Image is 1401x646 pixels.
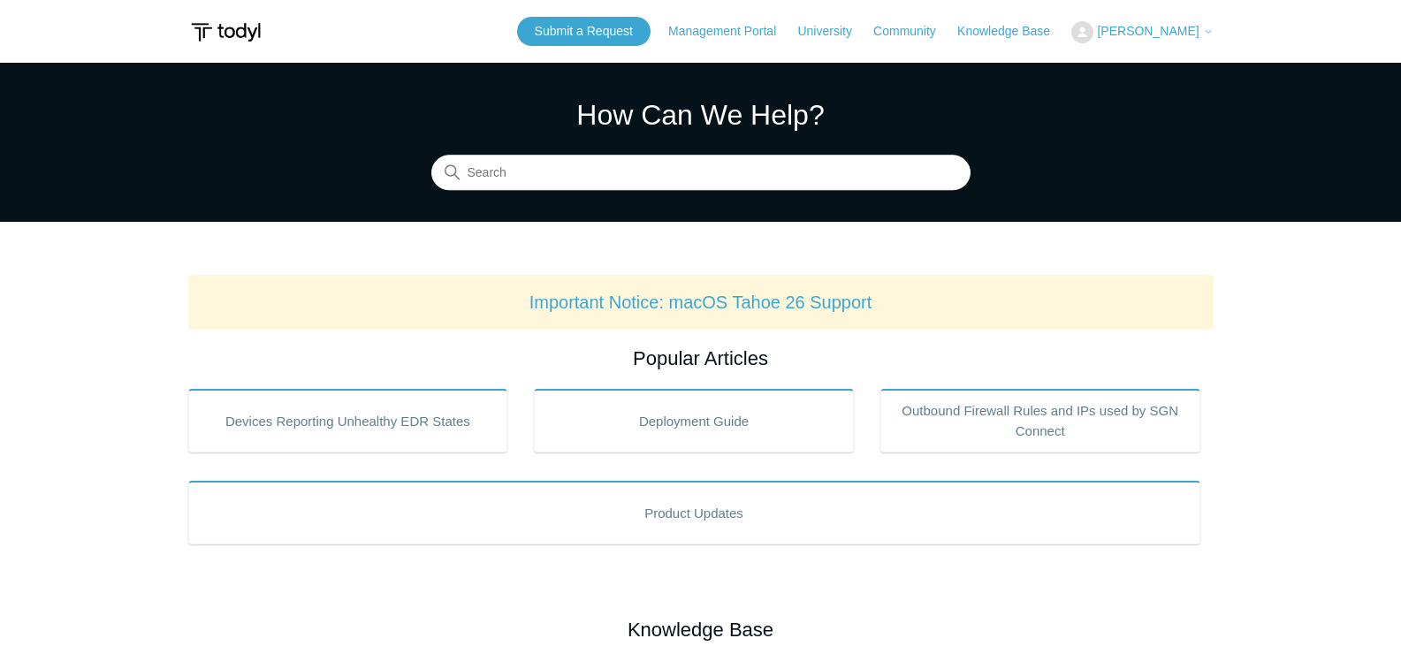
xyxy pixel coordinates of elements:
h2: Popular Articles [188,344,1214,373]
h2: Knowledge Base [188,615,1214,644]
a: Outbound Firewall Rules and IPs used by SGN Connect [880,389,1200,452]
a: Important Notice: macOS Tahoe 26 Support [529,293,872,312]
a: Deployment Guide [534,389,854,452]
button: [PERSON_NAME] [1071,21,1213,43]
a: Management Portal [668,22,794,41]
input: Search [431,156,971,191]
h1: How Can We Help? [431,94,971,136]
a: Knowledge Base [957,22,1068,41]
img: Todyl Support Center Help Center home page [188,16,263,49]
a: University [797,22,869,41]
a: Community [873,22,954,41]
a: Devices Reporting Unhealthy EDR States [188,389,508,452]
span: [PERSON_NAME] [1097,24,1199,38]
a: Submit a Request [517,17,651,46]
a: Product Updates [188,481,1200,544]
